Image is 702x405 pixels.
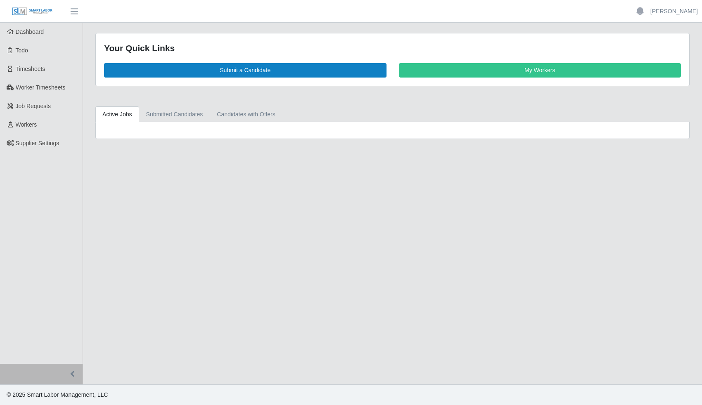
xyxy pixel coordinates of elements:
[16,121,37,128] span: Workers
[95,106,139,122] a: Active Jobs
[16,84,65,91] span: Worker Timesheets
[650,7,698,16] a: [PERSON_NAME]
[16,28,44,35] span: Dashboard
[16,140,59,146] span: Supplier Settings
[399,63,681,78] a: My Workers
[16,47,28,54] span: Todo
[104,63,387,78] a: Submit a Candidate
[104,42,681,55] div: Your Quick Links
[16,103,51,109] span: Job Requests
[16,66,45,72] span: Timesheets
[7,391,108,398] span: © 2025 Smart Labor Management, LLC
[210,106,282,122] a: Candidates with Offers
[139,106,210,122] a: Submitted Candidates
[12,7,53,16] img: SLM Logo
